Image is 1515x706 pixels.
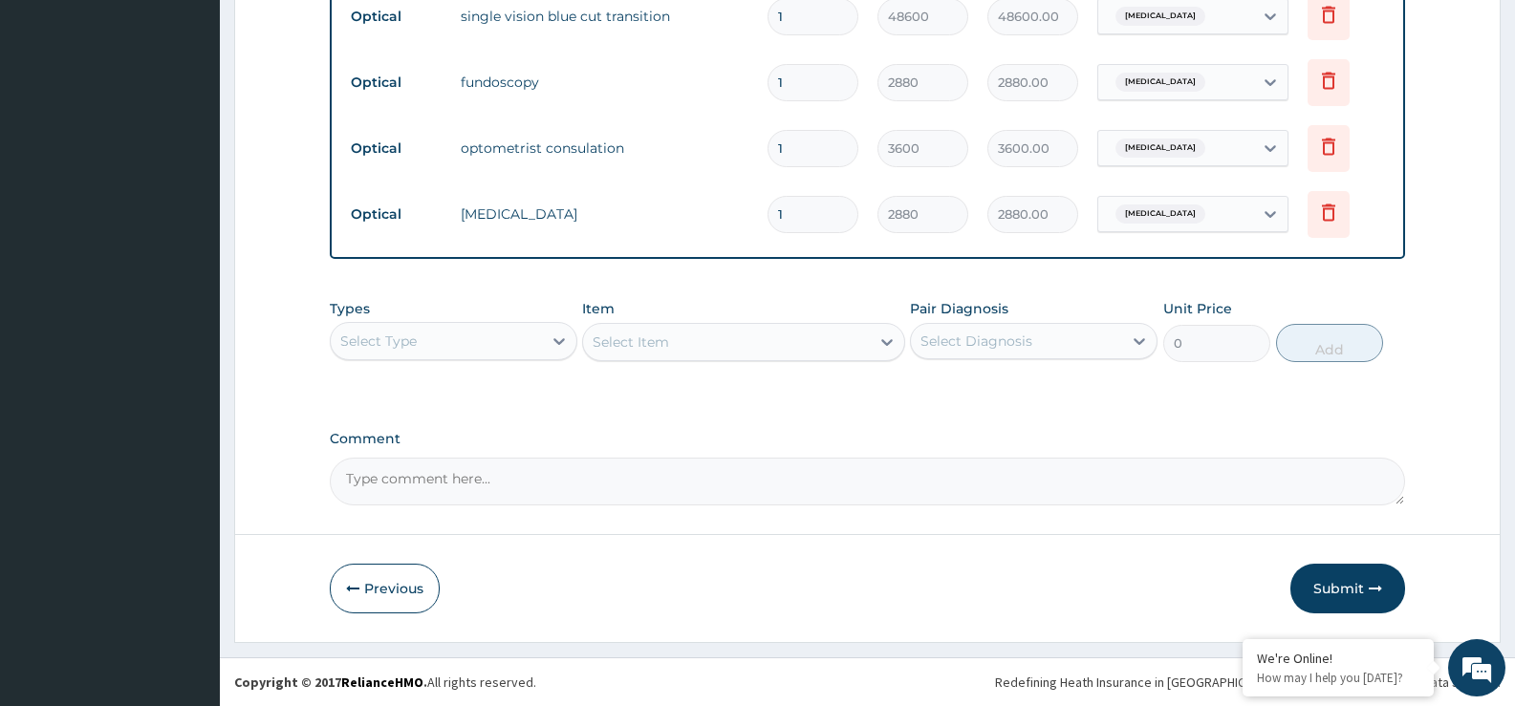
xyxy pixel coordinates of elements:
[451,129,758,167] td: optometrist consulation
[582,299,615,318] label: Item
[330,301,370,317] label: Types
[1115,139,1205,158] span: [MEDICAL_DATA]
[1163,299,1232,318] label: Unit Price
[341,197,451,232] td: Optical
[341,131,451,166] td: Optical
[10,488,364,555] textarea: Type your message and hit 'Enter'
[995,673,1501,692] div: Redefining Heath Insurance in [GEOGRAPHIC_DATA] using Telemedicine and Data Science!
[910,299,1008,318] label: Pair Diagnosis
[340,332,417,351] div: Select Type
[314,10,359,55] div: Minimize live chat window
[35,96,77,143] img: d_794563401_company_1708531726252_794563401
[1290,564,1405,613] button: Submit
[920,332,1032,351] div: Select Diagnosis
[330,431,1405,447] label: Comment
[341,674,423,691] a: RelianceHMO
[111,224,264,417] span: We're online!
[1276,324,1383,362] button: Add
[234,674,427,691] strong: Copyright © 2017 .
[451,195,758,233] td: [MEDICAL_DATA]
[99,107,321,132] div: Chat with us now
[1257,670,1419,686] p: How may I help you today?
[451,63,758,101] td: fundoscopy
[1115,7,1205,26] span: [MEDICAL_DATA]
[220,657,1515,706] footer: All rights reserved.
[1115,73,1205,92] span: [MEDICAL_DATA]
[1257,650,1419,667] div: We're Online!
[330,564,440,613] button: Previous
[341,65,451,100] td: Optical
[1115,204,1205,224] span: [MEDICAL_DATA]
